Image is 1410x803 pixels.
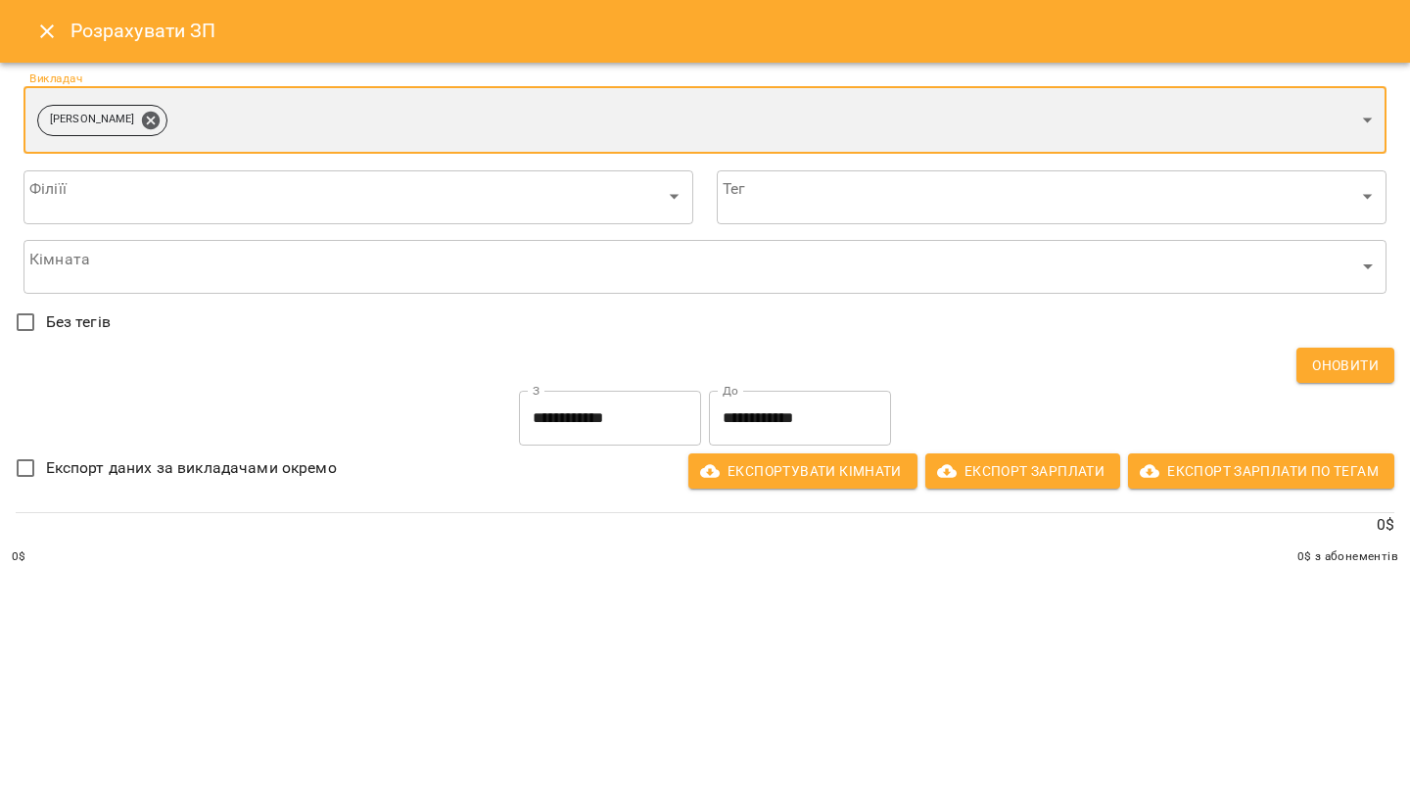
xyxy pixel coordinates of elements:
[37,105,167,136] div: [PERSON_NAME]
[925,453,1120,489] button: Експорт Зарплати
[46,310,111,334] span: Без тегів
[1144,459,1379,483] span: Експорт Зарплати по тегам
[1297,547,1398,567] span: 0 $ з абонементів
[70,16,1386,46] h6: Розрахувати ЗП
[23,86,1386,154] div: [PERSON_NAME]
[50,112,134,128] p: [PERSON_NAME]
[941,459,1104,483] span: Експорт Зарплати
[46,456,337,480] span: Експорт даних за викладачами окремо
[16,513,1394,537] p: 0 $
[1128,453,1394,489] button: Експорт Зарплати по тегам
[12,547,26,567] span: 0 $
[23,240,1386,295] div: ​
[704,459,902,483] span: Експортувати кімнати
[23,8,70,55] button: Close
[23,169,693,224] div: ​
[717,169,1386,224] div: ​
[688,453,917,489] button: Експортувати кімнати
[1296,348,1394,383] button: Оновити
[1312,354,1379,377] span: Оновити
